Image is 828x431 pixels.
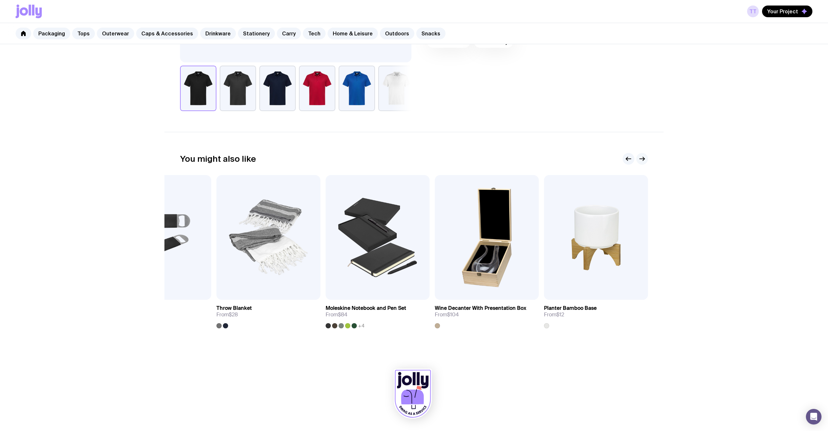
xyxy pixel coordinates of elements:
[326,311,347,318] span: From
[544,300,648,328] a: Planter Bamboo BaseFrom$12
[303,28,326,39] a: Tech
[544,311,564,318] span: From
[326,300,430,328] a: Moleskine Notebook and Pen SetFrom$84+4
[767,8,798,15] span: Your Project
[435,300,539,328] a: Wine Decanter With Presentation BoxFrom$104
[216,311,238,318] span: From
[762,6,812,17] button: Your Project
[97,28,134,39] a: Outerwear
[544,305,597,311] h3: Planter Bamboo Base
[338,311,347,318] span: $84
[358,323,365,328] span: +4
[180,154,256,164] h2: You might also like
[200,28,236,39] a: Drinkware
[556,311,564,318] span: $12
[277,28,301,39] a: Carry
[238,28,275,39] a: Stationery
[806,409,822,425] div: Open Intercom Messenger
[33,28,70,39] a: Packaging
[416,28,446,39] a: Snacks
[229,311,238,318] span: $28
[328,28,378,39] a: Home & Leisure
[216,300,320,328] a: Throw BlanketFrom$28
[380,28,414,39] a: Outdoors
[72,28,95,39] a: Tops
[435,305,526,311] h3: Wine Decanter With Presentation Box
[447,311,459,318] span: $104
[435,311,459,318] span: From
[326,305,406,311] h3: Moleskine Notebook and Pen Set
[747,6,759,17] a: TT
[136,28,198,39] a: Caps & Accessories
[216,305,252,311] h3: Throw Blanket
